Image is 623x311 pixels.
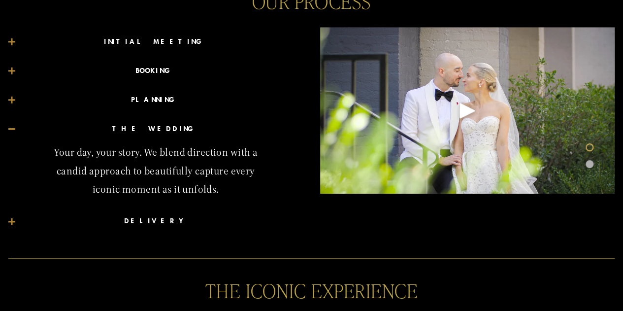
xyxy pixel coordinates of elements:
[8,86,303,114] button: PLANNING
[8,57,303,85] button: BOOKING
[15,35,303,49] span: INITIAL MEETING
[8,280,615,300] h2: THE ICONIC EXPERIENCE
[15,64,303,78] span: BOOKING
[15,214,303,228] span: DELIVERY
[8,28,303,56] button: INITIAL MEETING
[15,122,303,136] span: THE WEDDING
[8,143,303,207] div: THE WEDDING
[53,143,259,199] p: Your day, your story. We blend direction with a candid approach to beautifully capture every icon...
[8,115,303,143] button: THE WEDDING
[456,99,479,122] div: Play
[15,93,303,107] span: PLANNING
[8,207,303,236] button: DELIVERY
